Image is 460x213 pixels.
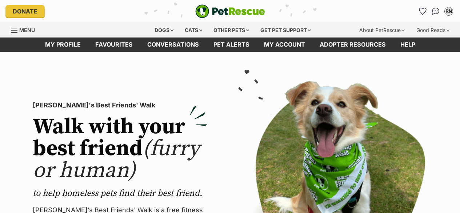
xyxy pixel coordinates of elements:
[33,116,207,182] h2: Walk with your best friend
[445,8,452,15] div: RN
[393,38,423,52] a: Help
[206,38,257,52] a: Pet alerts
[417,5,428,17] a: Favourites
[195,4,265,18] img: logo-e224e6f780fb5917bec1dbf3a21bbac754714ae5b6737aabdf751b685950b380.svg
[255,23,316,38] div: Get pet support
[149,23,179,38] div: Dogs
[38,38,88,52] a: My profile
[195,4,265,18] a: PetRescue
[417,5,455,17] ul: Account quick links
[443,5,455,17] button: My account
[180,23,207,38] div: Cats
[11,23,40,36] a: Menu
[208,23,254,38] div: Other pets
[5,5,45,17] a: Donate
[88,38,140,52] a: Favourites
[430,5,441,17] a: Conversations
[411,23,455,38] div: Good Reads
[354,23,410,38] div: About PetRescue
[33,100,207,110] p: [PERSON_NAME]'s Best Friends' Walk
[432,8,440,15] img: chat-41dd97257d64d25036548639549fe6c8038ab92f7586957e7f3b1b290dea8141.svg
[312,38,393,52] a: Adopter resources
[19,27,35,33] span: Menu
[257,38,312,52] a: My account
[33,135,200,184] span: (furry or human)
[33,188,207,199] p: to help homeless pets find their best friend.
[140,38,206,52] a: conversations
